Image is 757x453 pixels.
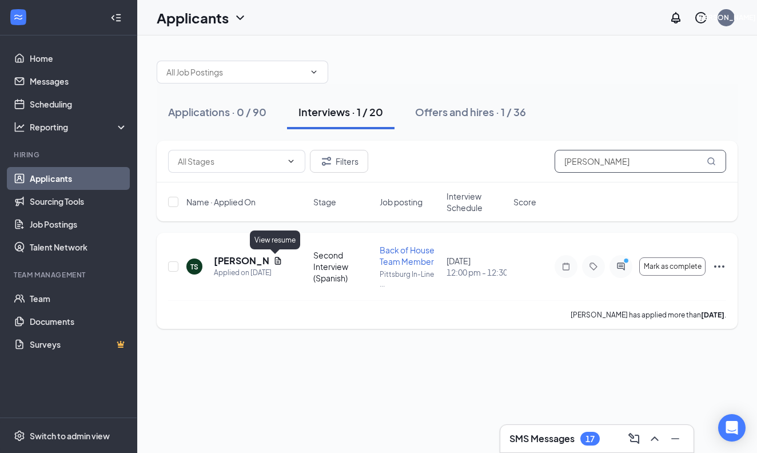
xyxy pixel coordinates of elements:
[668,432,682,446] svg: Minimize
[30,47,128,70] a: Home
[30,287,128,310] a: Team
[666,430,684,448] button: Minimize
[30,213,128,236] a: Job Postings
[669,11,683,25] svg: Notifications
[313,249,373,284] div: Second Interview (Spanish)
[625,430,643,448] button: ComposeMessage
[380,245,435,267] span: Back of House Team Member
[273,256,282,265] svg: Document
[30,310,128,333] a: Documents
[627,432,641,446] svg: ComposeMessage
[313,196,336,208] span: Stage
[587,262,600,271] svg: Tag
[646,430,664,448] button: ChevronUp
[233,11,247,25] svg: ChevronDown
[298,105,383,119] div: Interviews · 1 / 20
[250,231,300,249] div: View resume
[14,430,25,442] svg: Settings
[166,66,305,78] input: All Job Postings
[447,255,507,278] div: [DATE]
[30,333,128,356] a: SurveysCrown
[513,196,536,208] span: Score
[13,11,24,23] svg: WorkstreamLogo
[380,196,423,208] span: Job posting
[190,262,198,272] div: TS
[320,154,333,168] svg: Filter
[214,267,282,279] div: Applied on [DATE]
[30,167,128,190] a: Applicants
[639,257,706,276] button: Mark as complete
[621,257,635,267] svg: PrimaryDot
[509,432,575,445] h3: SMS Messages
[309,67,318,77] svg: ChevronDown
[168,105,266,119] div: Applications · 0 / 90
[186,196,256,208] span: Name · Applied On
[614,262,628,271] svg: ActiveChat
[178,155,282,168] input: All Stages
[571,310,726,320] p: [PERSON_NAME] has applied more than .
[718,414,746,442] div: Open Intercom Messenger
[30,236,128,259] a: Talent Network
[380,269,440,289] p: Pittsburg In-Line ...
[310,150,368,173] button: Filter Filters
[415,105,526,119] div: Offers and hires · 1 / 36
[214,255,269,267] h5: [PERSON_NAME]
[585,434,595,444] div: 17
[555,150,726,173] input: Search in interviews
[14,150,125,160] div: Hiring
[559,262,573,271] svg: Note
[110,12,122,23] svg: Collapse
[707,157,716,166] svg: MagnifyingGlass
[447,267,507,278] span: 12:00 pm - 12:30 pm
[30,190,128,213] a: Sourcing Tools
[14,270,125,280] div: Team Management
[648,432,662,446] svg: ChevronUp
[14,121,25,133] svg: Analysis
[701,311,724,319] b: [DATE]
[157,8,229,27] h1: Applicants
[30,93,128,116] a: Scheduling
[286,157,296,166] svg: ChevronDown
[694,11,708,25] svg: QuestionInfo
[697,13,756,22] div: [PERSON_NAME]
[644,263,702,271] span: Mark as complete
[712,260,726,273] svg: Ellipses
[30,70,128,93] a: Messages
[30,121,128,133] div: Reporting
[30,430,110,442] div: Switch to admin view
[447,190,507,213] span: Interview Schedule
